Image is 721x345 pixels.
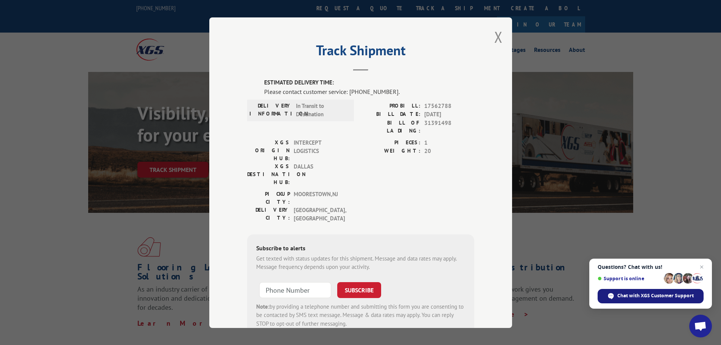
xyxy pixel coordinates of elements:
[247,162,290,186] label: XGS DESTINATION HUB:
[424,138,474,147] span: 1
[256,254,465,271] div: Get texted with status updates for this shipment. Message and data rates may apply. Message frequ...
[294,190,345,206] span: MOORESTOWN , NJ
[598,276,661,281] span: Support is online
[361,147,420,156] label: WEIGHT:
[256,243,465,254] div: Subscribe to alerts
[264,87,474,96] div: Please contact customer service: [PHONE_NUMBER].
[247,45,474,59] h2: Track Shipment
[256,303,269,310] strong: Note:
[361,110,420,119] label: BILL DATE:
[598,264,704,270] span: Questions? Chat with us!
[247,206,290,223] label: DELIVERY CITY:
[361,101,420,110] label: PROBILL:
[294,162,345,186] span: DALLAS
[259,282,331,298] input: Phone Number
[689,315,712,337] a: Open chat
[598,289,704,303] span: Chat with XGS Customer Support
[294,138,345,162] span: INTERCEPT LOGISTICS
[361,138,420,147] label: PIECES:
[617,292,694,299] span: Chat with XGS Customer Support
[256,302,465,328] div: by providing a telephone number and submitting this form you are consenting to be contacted by SM...
[494,27,503,47] button: Close modal
[264,78,474,87] label: ESTIMATED DELIVERY TIME:
[247,190,290,206] label: PICKUP CITY:
[337,282,381,298] button: SUBSCRIBE
[361,119,420,134] label: BILL OF LADING:
[424,119,474,134] span: 31391498
[424,101,474,110] span: 17562788
[294,206,345,223] span: [GEOGRAPHIC_DATA] , [GEOGRAPHIC_DATA]
[247,138,290,162] label: XGS ORIGIN HUB:
[424,147,474,156] span: 20
[296,101,347,119] span: In Transit to Destination
[249,101,292,119] label: DELIVERY INFORMATION:
[424,110,474,119] span: [DATE]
